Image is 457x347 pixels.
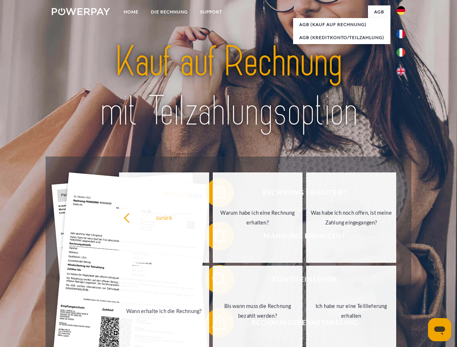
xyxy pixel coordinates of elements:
a: Was habe ich noch offen, ist meine Zahlung eingegangen? [306,172,396,263]
div: Ich habe nur eine Teillieferung erhalten [310,301,392,321]
a: SUPPORT [194,5,228,18]
img: fr [397,30,405,38]
a: AGB (Kreditkonto/Teilzahlung) [293,31,390,44]
div: Bis wann muss die Rechnung bezahlt werden? [217,301,299,321]
a: Home [118,5,145,18]
img: it [397,48,405,57]
img: en [397,67,405,76]
img: title-powerpay_de.svg [69,35,388,138]
div: Wann erhalte ich die Rechnung? [123,306,205,316]
div: Warum habe ich eine Rechnung erhalten? [217,208,299,227]
img: de [397,6,405,15]
iframe: Schaltfläche zum Öffnen des Messaging-Fensters [428,318,451,341]
a: agb [368,5,390,18]
div: Was habe ich noch offen, ist meine Zahlung eingegangen? [310,208,392,227]
div: zurück [123,213,205,222]
a: DIE RECHNUNG [145,5,194,18]
a: AGB (Kauf auf Rechnung) [293,18,390,31]
img: logo-powerpay-white.svg [52,8,110,15]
